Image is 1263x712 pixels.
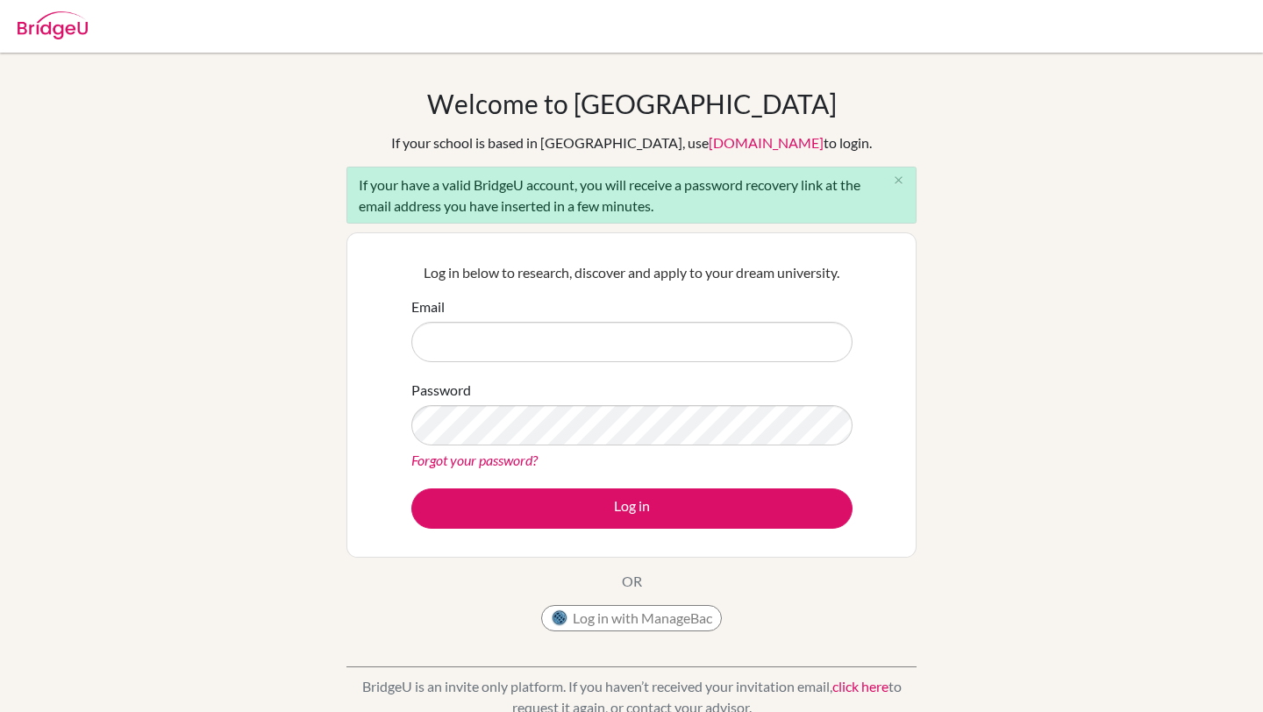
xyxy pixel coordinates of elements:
p: Log in below to research, discover and apply to your dream university. [411,262,853,283]
img: Bridge-U [18,11,88,39]
button: Close [881,167,916,194]
a: click here [832,678,888,694]
div: If your school is based in [GEOGRAPHIC_DATA], use to login. [391,132,872,153]
button: Log in with ManageBac [541,605,722,631]
i: close [892,174,905,187]
div: If your have a valid BridgeU account, you will receive a password recovery link at the email addr... [346,167,917,224]
a: Forgot your password? [411,452,538,468]
label: Password [411,380,471,401]
p: OR [622,571,642,592]
h1: Welcome to [GEOGRAPHIC_DATA] [427,88,837,119]
button: Log in [411,488,853,529]
label: Email [411,296,445,317]
a: [DOMAIN_NAME] [709,134,824,151]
